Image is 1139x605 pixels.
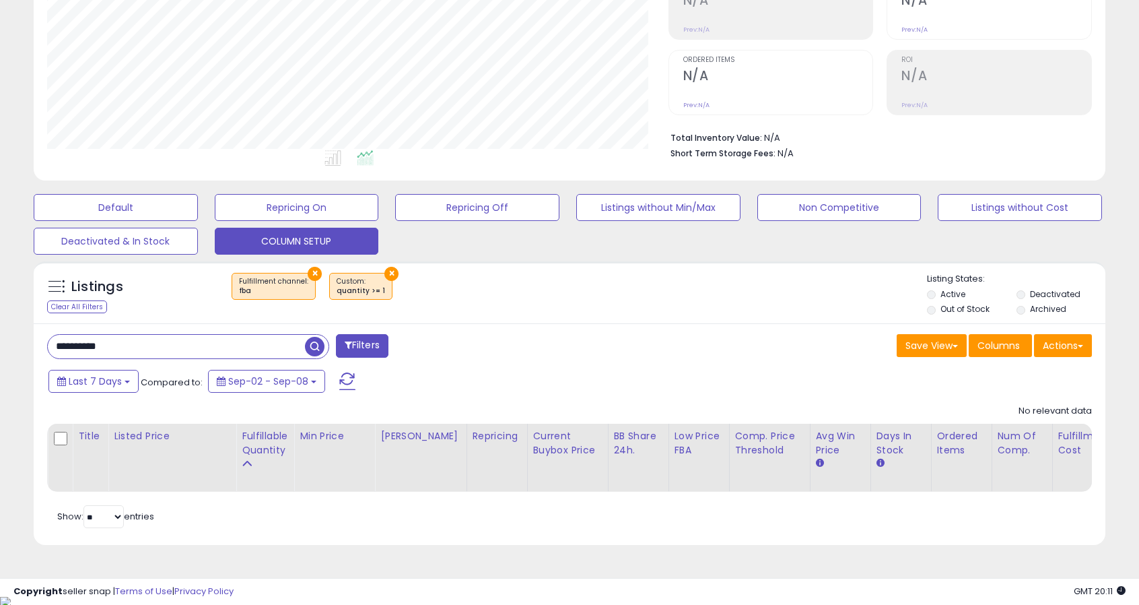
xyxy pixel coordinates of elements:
[977,339,1020,352] span: Columns
[897,334,967,357] button: Save View
[1019,405,1092,418] div: No relevant data
[57,510,154,523] span: Show: entries
[208,370,325,393] button: Sep-02 - Sep-08
[876,429,926,457] div: Days In Stock
[13,585,234,598] div: seller snap | |
[901,26,928,34] small: Prev: N/A
[998,429,1047,457] div: Num of Comp.
[1058,429,1110,457] div: Fulfillment Cost
[380,429,460,443] div: [PERSON_NAME]
[940,303,990,315] label: Out of Stock
[683,26,710,34] small: Prev: N/A
[308,267,322,281] button: ×
[174,585,234,598] a: Privacy Policy
[395,194,559,221] button: Repricing Off
[48,370,139,393] button: Last 7 Days
[34,194,198,221] button: Default
[938,194,1102,221] button: Listings without Cost
[1034,334,1092,357] button: Actions
[215,194,379,221] button: Repricing On
[901,101,928,109] small: Prev: N/A
[816,429,865,457] div: Avg Win Price
[34,228,198,255] button: Deactivated & In Stock
[675,429,724,457] div: Low Price FBA
[141,376,203,389] span: Compared to:
[300,429,369,443] div: Min Price
[78,429,102,443] div: Title
[69,375,122,388] span: Last 7 Days
[901,57,1091,64] span: ROI
[683,68,873,86] h2: N/A
[1074,585,1126,598] span: 2025-09-16 20:11 GMT
[215,228,379,255] button: COLUMN SETUP
[13,585,63,598] strong: Copyright
[614,429,663,457] div: BB Share 24h.
[1030,303,1066,315] label: Archived
[239,276,308,296] span: Fulfillment channel :
[71,278,123,296] h5: Listings
[337,286,385,296] div: quantity >= 1
[533,429,602,457] div: Current Buybox Price
[47,300,107,313] div: Clear All Filters
[683,57,873,64] span: Ordered Items
[927,273,1105,286] p: Listing States:
[757,194,922,221] button: Non Competitive
[242,429,288,457] div: Fulfillable Quantity
[969,334,1032,357] button: Columns
[336,334,388,358] button: Filters
[937,429,986,457] div: Ordered Items
[239,286,308,296] div: fba
[670,129,1082,145] li: N/A
[228,375,308,388] span: Sep-02 - Sep-08
[115,585,172,598] a: Terms of Use
[778,147,794,160] span: N/A
[1030,288,1080,300] label: Deactivated
[901,68,1091,86] h2: N/A
[384,267,399,281] button: ×
[670,132,762,144] b: Total Inventory Value:
[337,276,385,296] span: Custom:
[473,429,522,443] div: Repricing
[576,194,740,221] button: Listings without Min/Max
[114,429,230,443] div: Listed Price
[816,457,824,470] small: Avg Win Price.
[940,288,965,300] label: Active
[683,101,710,109] small: Prev: N/A
[735,429,804,457] div: Comp. Price Threshold
[670,148,775,159] b: Short Term Storage Fees:
[876,457,885,470] small: Days In Stock.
